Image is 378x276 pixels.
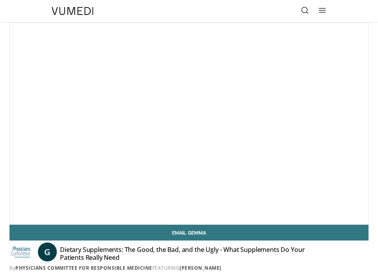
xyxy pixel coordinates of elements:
[9,265,369,272] div: By FEATURING
[38,242,57,261] a: G
[180,265,221,271] a: [PERSON_NAME]
[15,265,152,271] a: Physicians Committee for Responsible Medicine
[9,246,32,258] img: Physicians Committee for Responsible Medicine
[9,225,369,241] a: Email Gemma
[10,23,368,224] video-js: Video Player
[52,7,94,15] img: VuMedi Logo
[60,246,315,261] h4: Dietary Supplements: The Good, the Bad, and the Ugly - What Supplements Do Your Patients Really Need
